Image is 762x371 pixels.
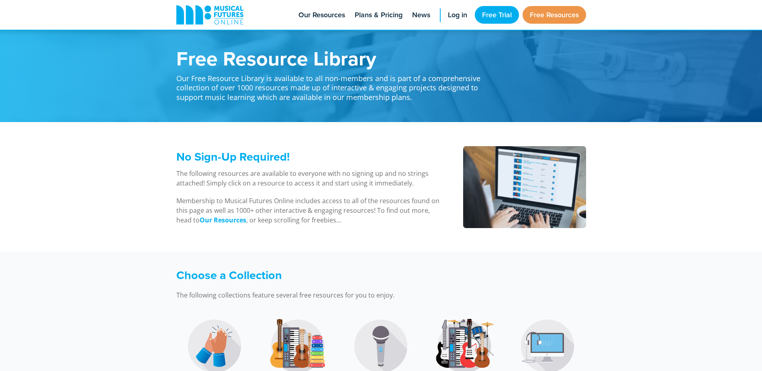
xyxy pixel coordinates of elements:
span: No Sign-Up Required! [176,148,290,165]
span: Plans & Pricing [355,10,402,20]
h1: Free Resource Library [176,48,490,68]
p: The following collections feature several free resources for you to enjoy. [176,290,490,300]
a: Our Resources [200,216,246,225]
p: The following resources are available to everyone with no signing up and no strings attached! Sim... [176,169,443,188]
a: Free Resources [523,6,586,24]
span: Our Resources [298,10,345,20]
h3: Choose a Collection [176,268,490,282]
span: News [412,10,430,20]
p: Our Free Resource Library is available to all non-members and is part of a comprehensive collecti... [176,68,490,102]
p: Membership to Musical Futures Online includes access to all of the resources found on this page a... [176,196,443,225]
span: Log in [448,10,467,20]
strong: Our Resources [200,216,246,224]
a: Free Trial [475,6,519,24]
